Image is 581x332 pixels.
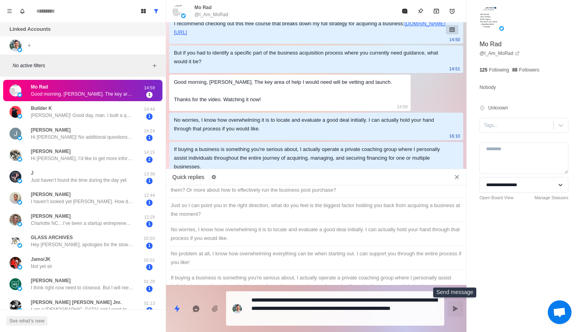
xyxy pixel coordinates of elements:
[146,178,153,184] span: 1
[451,171,463,183] button: Close quick replies
[17,114,22,119] img: picture
[31,241,134,248] p: Hey [PERSON_NAME], apologies for the slow reply. I'm interested in learning more but I'm assuming...
[9,235,21,247] img: picture
[449,64,460,73] p: 14:51
[31,177,126,184] p: Just haven’t found the time during the day yet
[31,155,134,162] p: Hi [PERSON_NAME], I’d like to get more information about the process. Please just let me know
[479,40,502,49] p: Mo Rad
[479,50,520,57] a: @I_Am_MoRad
[13,62,150,69] p: No active filters
[512,66,517,74] p: 88
[9,192,21,204] img: picture
[3,5,16,17] button: Menu
[146,92,153,98] span: 1
[140,235,159,242] p: 02:03
[146,113,153,120] span: 1
[31,112,134,119] p: [PERSON_NAME]! Good day, man. I built a quick audit that exposes where leads (and sales) are slip...
[9,214,21,226] img: picture
[172,5,185,17] img: picture
[9,40,21,51] img: picture
[140,171,159,177] p: 13:38
[146,157,153,163] span: 2
[9,300,21,312] img: picture
[140,149,159,156] p: 14:15
[449,35,460,44] p: 14:50
[6,316,47,326] button: See what's new
[17,308,22,313] img: picture
[137,5,150,17] button: Board View
[31,134,134,141] p: Hi [PERSON_NAME]! No additional questions at this point. I did sign up for your website that show...
[9,106,21,118] img: picture
[146,200,153,206] span: 1
[232,304,242,313] img: picture
[194,11,228,18] p: @I_Am_MoRad
[444,3,460,19] button: Add reminder
[548,300,572,324] div: Open chat
[140,214,159,221] p: 12:29
[31,91,134,98] p: Good morning, [PERSON_NAME]. The key area of help I would need will be vetting and launch. Thanks...
[31,126,71,134] p: [PERSON_NAME]
[146,135,153,141] span: 1
[146,307,153,313] span: 1
[397,3,413,19] button: Mark as read
[31,191,71,198] p: [PERSON_NAME]
[31,256,51,263] p: Jamo/JK
[174,145,446,171] div: If buying a business is something you're serious about, I actually operate a private coaching gro...
[413,3,428,19] button: Pin
[17,200,22,205] img: picture
[31,263,52,270] p: Not yet sir
[9,128,21,140] img: picture
[174,49,446,66] div: But if you had to identify a specific part of the business acquisition process where you currentl...
[479,66,487,74] p: 125
[171,201,462,219] div: Just so I can point you in the right direction, what do you feel is the biggest factor holding yo...
[174,116,446,133] div: No worries, I know how overwhelming it is to locate and evaluate a good deal initially. I can act...
[140,300,159,307] p: 01:13
[146,243,153,249] span: 1
[31,299,121,306] p: [PERSON_NAME] [PERSON_NAME] Jnr.
[31,234,73,241] p: GLASS ARCHIVES
[489,66,509,74] p: Following
[9,149,21,161] img: picture
[174,19,446,37] div: I recommend checking out this free course that breaks down my full strategy for acquiring a busin...
[140,85,159,91] p: 14:59
[171,225,462,243] div: No worries, I know how overwhelming it is to locate and evaluate a good deal initially. I can act...
[140,106,159,113] p: 14:44
[17,92,22,97] img: picture
[9,85,21,96] img: picture
[17,47,22,52] img: picture
[479,83,496,92] p: Nobody
[140,257,159,264] p: 02:01
[17,157,22,162] img: picture
[146,286,153,292] span: 1
[172,173,204,181] p: Quick replies
[9,278,21,290] img: picture
[17,265,22,270] img: picture
[146,221,153,227] span: 1
[171,249,462,267] div: No problem at all, I know how overwhelming everything can be when starting out. I can support you...
[17,243,22,248] img: picture
[169,301,185,317] button: Quick replies
[194,4,211,11] p: Mo Rad
[479,6,503,30] img: picture
[447,301,463,317] button: Send message
[428,3,444,19] button: Archive
[140,192,159,199] p: 12:44
[31,198,134,205] p: I haven’t looked yet [PERSON_NAME]. How does your firm charge for its services?
[207,171,220,183] button: Edit quick replies
[488,104,508,111] p: Unknown
[31,284,134,291] p: I think right now need to closeout. But I will reengage when time is more appropriate. Appreciate...
[9,171,21,183] img: picture
[181,13,186,18] img: picture
[150,5,162,17] button: Show all conversations
[31,277,71,284] p: [PERSON_NAME]
[171,274,462,291] div: If buying a business is something you're serious about, I actually operate a private coaching gro...
[174,78,393,104] div: Good morning, [PERSON_NAME]. The key area of help I would need will be vetting and launch. Thanks...
[188,301,204,317] button: Reply with AI
[17,136,22,140] img: picture
[519,66,539,74] p: Followers
[146,264,153,270] span: 1
[31,306,134,313] p: I am a [DEMOGRAPHIC_DATA] and I want to start crypto
[449,132,460,140] p: 16:10
[31,220,134,227] p: Charlotte NC…I’ve been a startup entrepreneur since [DATE]
[499,26,504,31] img: picture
